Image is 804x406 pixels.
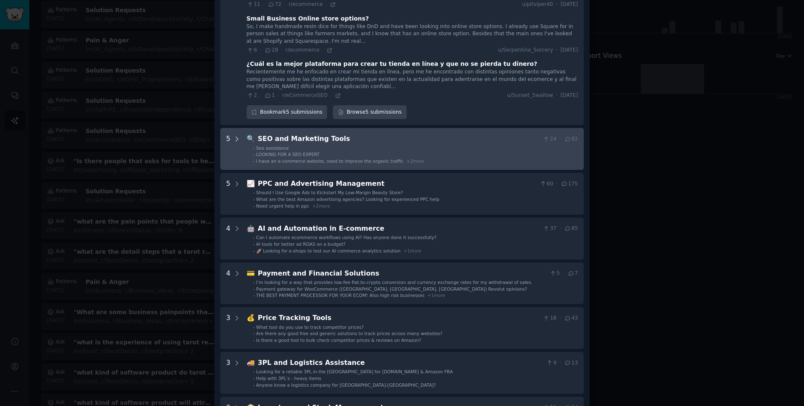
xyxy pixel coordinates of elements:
[256,383,436,388] span: Anyone know a logistics company for [GEOGRAPHIC_DATA]-[GEOGRAPHIC_DATA]?
[256,159,404,164] span: I have an e-commerce website, need to improve the organic traffic
[258,313,540,323] div: Price Tracking Tools
[289,1,322,7] span: r/ecommerce
[253,279,255,285] div: -
[559,315,561,322] span: ·
[247,269,255,277] span: 💳
[326,2,327,8] span: ·
[256,325,364,330] span: What tool do you use to track competitor prices?
[253,190,255,195] div: -
[253,151,255,157] div: -
[563,270,564,277] span: ·
[253,292,255,298] div: -
[253,382,255,388] div: -
[256,190,403,195] span: Should I Use Google Ads to Kickstart My Low-Margin Beauty Store?
[539,180,553,188] span: 60
[247,314,255,322] span: 💰
[543,135,557,143] span: 24
[247,105,327,120] div: Bookmark 5 submissions
[247,60,537,68] div: ¿Cuál es la mejor plataforma para crear tu tienda en línea y que no se pierda tu dinero?
[428,293,446,298] span: + 1 more
[256,338,421,343] span: Is there a good tool to bulk check competitor prices & reviews on Amazon?
[403,248,421,253] span: + 1 more
[256,152,320,157] span: LOOKING FOR A SEO EXPERT
[561,1,578,8] span: [DATE]
[247,1,260,8] span: 11
[253,286,255,292] div: -
[522,1,553,8] span: u/pitviper40
[258,134,540,144] div: SEO and Marketing Tools
[226,134,230,164] div: 5
[256,242,346,247] span: AI tools for better ad ROAS on a budget?
[226,268,230,299] div: 4
[247,92,257,99] span: 2
[253,234,255,240] div: -
[507,92,553,99] span: u/Sunset_Swallow
[330,93,332,99] span: ·
[498,47,553,54] span: u/Serpentine_Sorcery
[333,105,406,120] a: Browse5 submissions
[281,47,282,53] span: ·
[546,359,557,367] span: 9
[256,369,453,374] span: Looking for a reliable 3PL in the [GEOGRAPHIC_DATA] for [DOMAIN_NAME] & Amazon FBA
[556,47,558,54] span: ·
[543,315,557,322] span: 18
[247,23,578,45] div: So, I make handmade resin dice for things like DnD and have been looking into online store option...
[226,358,230,388] div: 3
[253,369,255,375] div: -
[253,145,255,151] div: -
[253,158,255,164] div: -
[256,331,443,336] span: Are there any good free and generic solutions to track prices across many websites?
[256,286,527,291] span: Payment gateway for WooCommerce ([GEOGRAPHIC_DATA], [GEOGRAPHIC_DATA], [GEOGRAPHIC_DATA]) Revolut...
[258,358,543,368] div: 3PL and Logistics Assistance
[312,203,330,208] span: + 2 more
[258,179,537,189] div: PPC and Advertising Management
[256,280,533,285] span: I’m looking for a way that provides low-fee fiat-to-crypto conversion and currency exchange rates...
[253,248,255,254] div: -
[278,93,279,99] span: ·
[264,92,275,99] span: 1
[564,135,578,143] span: 82
[549,270,560,277] span: 5
[247,105,327,120] button: Bookmark5 submissions
[247,14,369,23] div: Small Business Online store options?
[253,375,255,381] div: -
[256,376,322,381] span: Help with 3PL’s - heavy items
[256,293,425,298] span: THE BEST PAYMENT PROCESSOR FOR YOUR ECOM! Also high risk businesses
[556,180,558,188] span: ·
[559,225,561,232] span: ·
[264,47,278,54] span: 28
[247,135,255,143] span: 🔍
[564,225,578,232] span: 85
[561,180,578,188] span: 175
[247,68,578,91] div: Recientemente me he enfocado en crear mi tienda en línea, pero me he encontrado con distintas opi...
[564,359,578,367] span: 13
[564,315,578,322] span: 43
[253,337,255,343] div: -
[247,224,255,232] span: 🤖
[253,196,255,202] div: -
[286,47,320,53] span: r/ecommerce
[256,235,437,240] span: Can I automate ecommerce workflows using AI? Has anyone done it successfully?
[256,248,401,253] span: 🚀 Looking for e-shops to test our AI commerce analytics solution
[556,92,558,99] span: ·
[260,93,261,99] span: ·
[256,203,309,208] span: Need urgent help in ppc
[253,203,255,209] div: -
[226,224,230,254] div: 4
[406,159,424,164] span: + 2 more
[256,197,440,202] span: What are the best Amazon advertising agencies? Looking for experienced PPC help
[258,268,546,279] div: Payment and Financial Solutions
[258,224,540,234] div: AI and Automation in E-commerce
[561,92,578,99] span: [DATE]
[253,241,255,247] div: -
[322,47,324,53] span: ·
[559,135,561,143] span: ·
[284,2,286,8] span: ·
[282,92,327,98] span: r/eCommerceSEO
[559,359,561,367] span: ·
[226,179,230,209] div: 5
[247,359,255,367] span: 🚚
[543,225,557,232] span: 37
[260,47,261,53] span: ·
[556,1,558,8] span: ·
